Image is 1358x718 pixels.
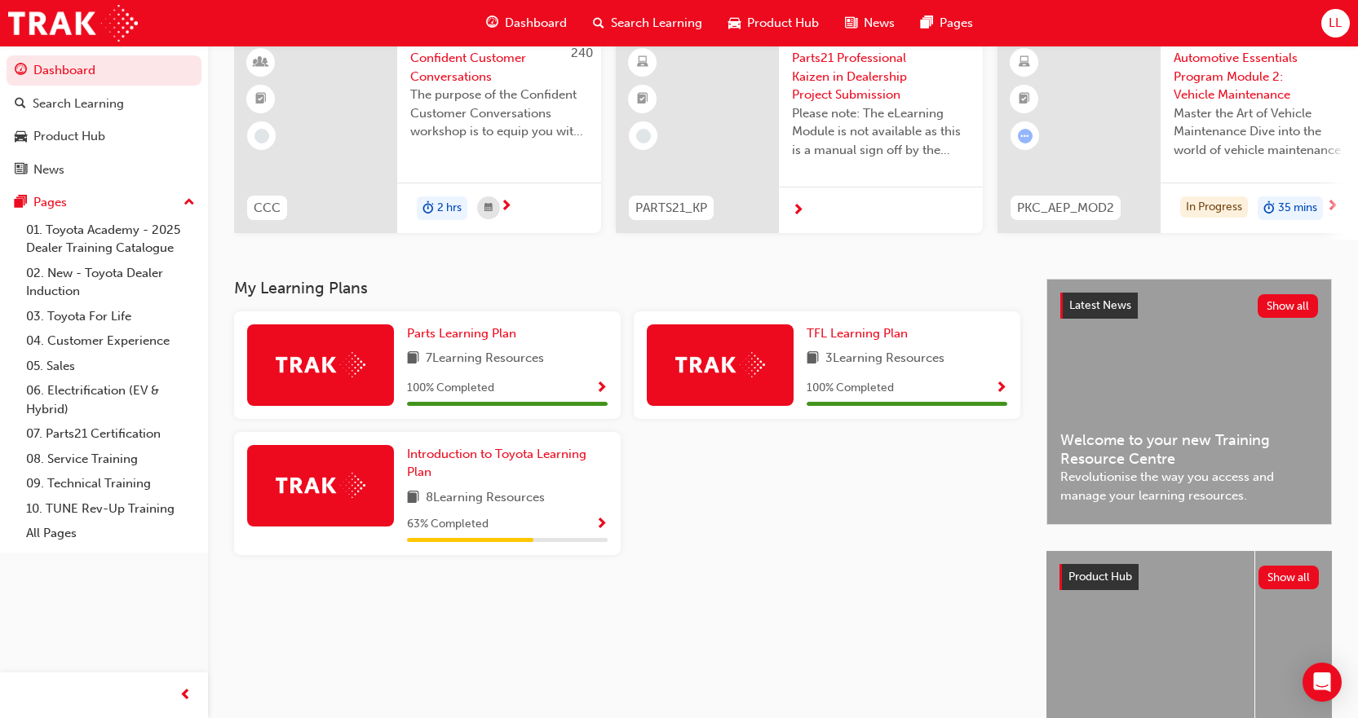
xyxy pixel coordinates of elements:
a: 06. Electrification (EV & Hybrid) [20,378,201,421]
span: 100 % Completed [807,379,894,398]
span: Revolutionise the way you access and manage your learning resources. [1060,468,1318,504]
a: 09. Technical Training [20,471,201,496]
span: Master the Art of Vehicle Maintenance Dive into the world of vehicle maintenance with this compre... [1174,104,1351,160]
span: next-icon [1326,200,1338,214]
a: Parts Learning Plan [407,324,523,343]
button: Show Progress [595,378,608,399]
img: Trak [8,5,138,42]
span: Dashboard [505,14,567,33]
a: Product Hub [7,121,201,152]
a: Latest NewsShow all [1060,293,1318,319]
a: 01. Toyota Academy - 2025 Dealer Training Catalogue [20,218,201,261]
span: 3 Learning Resources [825,349,944,369]
span: 7 Learning Resources [426,349,544,369]
a: Latest NewsShow allWelcome to your new Training Resource CentreRevolutionise the way you access a... [1046,279,1332,525]
a: PARTS21_KPParts21 Professional Kaizen in Dealership Project SubmissionPlease note: The eLearning ... [616,36,983,233]
a: 04. Customer Experience [20,328,201,354]
button: Show all [1258,294,1319,318]
span: News [864,14,895,33]
a: 02. New - Toyota Dealer Induction [20,261,201,304]
span: Show Progress [995,381,1007,396]
a: 08. Service Training [20,447,201,472]
a: 10. TUNE Rev-Up Training [20,496,201,522]
div: Open Intercom Messenger [1303,663,1342,702]
a: All Pages [20,521,201,546]
span: 0 [1349,46,1356,60]
a: car-iconProduct Hub [715,7,832,40]
a: Product HubShow all [1059,564,1319,590]
span: Automotive Essentials Program Module 2: Vehicle Maintenance [1174,49,1351,104]
a: 05. Sales [20,354,201,379]
span: booktick-icon [637,89,648,110]
span: pages-icon [921,13,933,33]
a: 03. Toyota For Life [20,304,201,329]
span: 35 mins [1278,199,1317,218]
span: learningResourceType_ELEARNING-icon [1019,52,1030,73]
a: Search Learning [7,89,201,119]
span: learningRecordVerb_ATTEMPT-icon [1018,129,1033,143]
span: Show Progress [595,518,608,532]
span: next-icon [792,204,804,218]
a: search-iconSearch Learning [580,7,715,40]
span: 8 Learning Resources [426,488,545,509]
span: learningRecordVerb_NONE-icon [636,129,651,143]
a: pages-iconPages [908,7,986,40]
span: Latest News [1069,298,1131,312]
span: Pages [940,14,973,33]
span: car-icon [15,130,27,144]
span: pages-icon [15,196,27,210]
span: guage-icon [486,13,498,33]
button: DashboardSearch LearningProduct HubNews [7,52,201,187]
span: PARTS21_KP [635,199,707,218]
span: learningResourceType_INSTRUCTOR_LED-icon [255,52,267,73]
span: learningResourceType_ELEARNING-icon [637,52,648,73]
span: Product Hub [1068,570,1132,584]
div: Product Hub [33,127,105,146]
span: Search Learning [611,14,702,33]
button: Pages [7,187,201,218]
img: Trak [276,352,365,377]
span: guage-icon [15,64,27,78]
span: search-icon [593,13,604,33]
span: news-icon [15,163,27,178]
span: prev-icon [179,685,192,706]
span: TFL Learning Plan [807,326,908,341]
button: Show all [1258,566,1320,589]
span: book-icon [407,349,419,369]
span: booktick-icon [255,89,267,110]
a: Introduction to Toyota Learning Plan [407,445,608,482]
span: booktick-icon [1019,89,1030,110]
span: duration-icon [1263,198,1275,219]
a: 240CCCConfident Customer ConversationsThe purpose of the Confident Customer Conversations worksho... [234,36,601,233]
span: Please note: The eLearning Module is not available as this is a manual sign off by the Dealer Pro... [792,104,970,160]
span: duration-icon [422,198,434,219]
span: CCC [254,199,281,218]
span: learningRecordVerb_NONE-icon [254,129,269,143]
div: Pages [33,193,67,212]
span: car-icon [728,13,741,33]
span: Parts21 Professional Kaizen in Dealership Project Submission [792,49,970,104]
span: search-icon [15,97,26,112]
span: Welcome to your new Training Resource Centre [1060,431,1318,468]
span: Introduction to Toyota Learning Plan [407,447,586,480]
span: 2 hrs [437,199,462,218]
span: news-icon [845,13,857,33]
span: next-icon [500,200,512,214]
a: News [7,155,201,185]
span: book-icon [407,488,419,509]
a: TFL Learning Plan [807,324,914,343]
span: Parts Learning Plan [407,326,516,341]
span: book-icon [807,349,819,369]
h3: My Learning Plans [234,279,1020,297]
img: Trak [276,473,365,498]
button: LL [1321,9,1350,37]
a: news-iconNews [832,7,908,40]
button: Show Progress [595,514,608,535]
a: guage-iconDashboard [473,7,580,40]
a: Dashboard [7,55,201,86]
span: Product Hub [747,14,819,33]
span: 100 % Completed [407,379,494,398]
img: Trak [675,352,765,377]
